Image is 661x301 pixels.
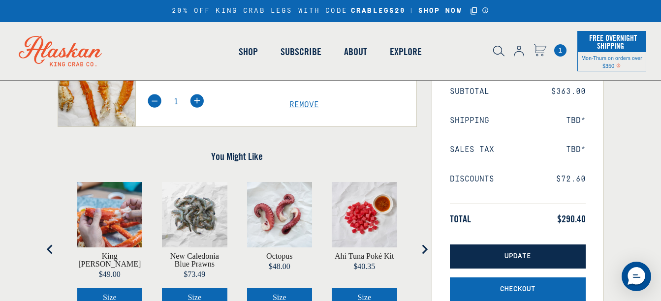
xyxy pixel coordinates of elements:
span: $73.49 [184,270,205,278]
a: Subscribe [269,24,333,80]
a: View King Crab Knuckles [77,252,143,268]
div: Messenger Dummy Widget [622,262,651,291]
a: SHOP NOW [415,7,466,15]
span: Subtotal [450,87,489,96]
a: View Ahi Tuna Poké Kit [335,252,394,260]
a: Announcement Bar Modal [482,7,489,14]
img: Caledonia blue prawns on parchment paper [162,182,227,247]
a: About [333,24,378,80]
h4: You Might Like [58,150,417,162]
a: Shop [227,24,269,80]
span: 1 [554,44,567,57]
span: $49.00 [99,270,121,278]
a: Remove [289,100,416,110]
a: Cart [534,44,546,58]
span: Sales Tax [450,145,494,154]
strong: SHOP NOW [418,7,462,15]
a: Cart [554,44,567,57]
span: Total [450,213,471,225]
span: $72.60 [556,175,586,184]
span: $290.40 [557,213,586,225]
a: Explore [378,24,433,80]
span: Discounts [450,175,494,184]
span: Free Overnight Shipping [587,30,637,53]
span: Checkout [500,285,535,294]
button: Go to last slide [40,240,60,259]
a: View Octopus [266,252,292,260]
a: View New Caledonia Blue Prawns [162,252,227,268]
button: Update [450,244,586,269]
img: Alaskan King Crab Co. logo [5,22,116,80]
strong: CRABLEGS20 [351,7,406,15]
span: Shipping [450,116,489,125]
img: minus [148,94,161,108]
span: Update [504,252,531,261]
img: plus [190,94,204,108]
img: King Crab Knuckles [77,182,143,247]
div: 20% OFF KING CRAB LEGS WITH CODE | [172,5,489,17]
img: Octopus on parchment paper. [247,182,313,247]
img: account [514,46,524,57]
span: Mon-Thurs on orders over $350 [581,54,642,69]
span: Shipping Notice Icon [616,62,621,69]
span: $48.00 [269,262,290,271]
img: search [493,46,504,57]
span: $363.00 [551,87,586,96]
img: Ahi Tuna and wasabi sauce [332,182,397,247]
button: Next slide [414,240,434,259]
span: $40.35 [353,262,375,271]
